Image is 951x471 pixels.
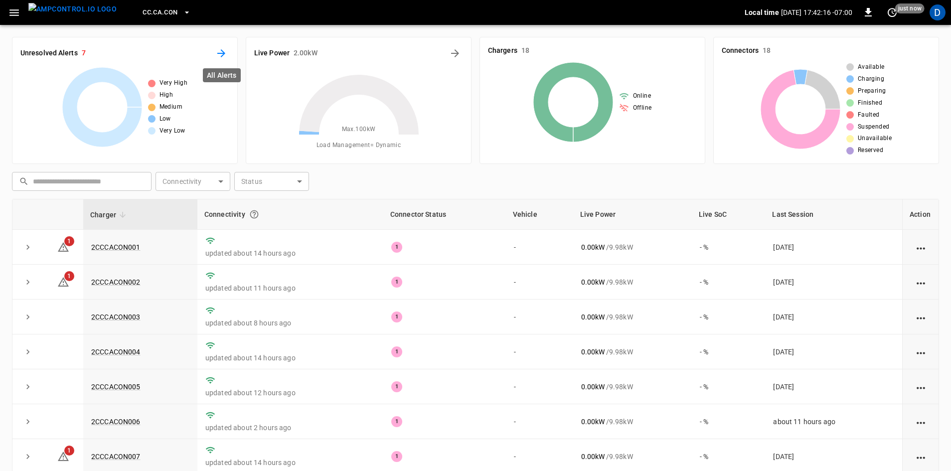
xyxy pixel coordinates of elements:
[506,404,573,439] td: -
[90,209,129,221] span: Charger
[506,334,573,369] td: -
[692,369,765,404] td: - %
[317,141,401,151] span: Load Management = Dynamic
[633,91,651,101] span: Online
[391,242,402,253] div: 1
[203,68,241,82] div: All Alerts
[581,242,605,252] p: 0.00 kW
[159,126,185,136] span: Very Low
[765,265,902,300] td: [DATE]
[82,48,86,59] h6: 7
[57,277,69,285] a: 1
[205,283,375,293] p: updated about 11 hours ago
[205,423,375,433] p: updated about 2 hours ago
[915,417,927,427] div: action cell options
[57,242,69,250] a: 1
[506,230,573,265] td: -
[506,265,573,300] td: -
[858,86,886,96] span: Preparing
[633,103,652,113] span: Offline
[781,7,852,17] p: [DATE] 17:42:16 -07:00
[581,382,684,392] div: / 9.98 kW
[573,199,692,230] th: Live Power
[159,114,171,124] span: Low
[91,383,141,391] a: 2CCCACON005
[342,125,376,135] span: Max. 100 kW
[20,48,78,59] h6: Unresolved Alerts
[391,277,402,288] div: 1
[91,453,141,461] a: 2CCCACON007
[765,199,902,230] th: Last Session
[581,452,605,462] p: 0.00 kW
[159,102,182,112] span: Medium
[765,230,902,265] td: [DATE]
[858,98,882,108] span: Finished
[895,3,925,13] span: just now
[581,277,684,287] div: / 9.98 kW
[20,240,35,255] button: expand row
[139,3,194,22] button: CC.CA.CON
[159,90,173,100] span: High
[915,312,927,322] div: action cell options
[91,313,141,321] a: 2CCCACON003
[902,199,939,230] th: Action
[692,300,765,334] td: - %
[745,7,779,17] p: Local time
[765,300,902,334] td: [DATE]
[20,379,35,394] button: expand row
[91,348,141,356] a: 2CCCACON004
[391,312,402,322] div: 1
[245,205,263,223] button: Connection between the charger and our software.
[205,318,375,328] p: updated about 8 hours ago
[28,3,117,15] img: ampcontrol.io logo
[722,45,759,56] h6: Connectors
[581,277,605,287] p: 0.00 kW
[159,78,188,88] span: Very High
[884,4,900,20] button: set refresh interval
[391,346,402,357] div: 1
[581,452,684,462] div: / 9.98 kW
[488,45,517,56] h6: Chargers
[391,451,402,462] div: 1
[20,310,35,324] button: expand row
[64,271,74,281] span: 1
[213,45,229,61] button: All Alerts
[692,265,765,300] td: - %
[763,45,771,56] h6: 18
[858,62,885,72] span: Available
[447,45,463,61] button: Energy Overview
[506,300,573,334] td: -
[692,230,765,265] td: - %
[858,122,890,132] span: Suspended
[391,381,402,392] div: 1
[581,417,605,427] p: 0.00 kW
[521,45,529,56] h6: 18
[858,110,880,120] span: Faulted
[205,248,375,258] p: updated about 14 hours ago
[205,388,375,398] p: updated about 12 hours ago
[581,347,605,357] p: 0.00 kW
[91,418,141,426] a: 2CCCACON006
[858,134,892,144] span: Unavailable
[506,369,573,404] td: -
[294,48,317,59] h6: 2.00 kW
[57,452,69,460] a: 1
[915,242,927,252] div: action cell options
[506,199,573,230] th: Vehicle
[915,452,927,462] div: action cell options
[692,404,765,439] td: - %
[20,414,35,429] button: expand row
[692,199,765,230] th: Live SoC
[858,74,884,84] span: Charging
[20,449,35,464] button: expand row
[765,404,902,439] td: about 11 hours ago
[765,369,902,404] td: [DATE]
[915,382,927,392] div: action cell options
[930,4,946,20] div: profile-icon
[20,275,35,290] button: expand row
[64,236,74,246] span: 1
[64,446,74,456] span: 1
[858,146,883,156] span: Reserved
[915,277,927,287] div: action cell options
[765,334,902,369] td: [DATE]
